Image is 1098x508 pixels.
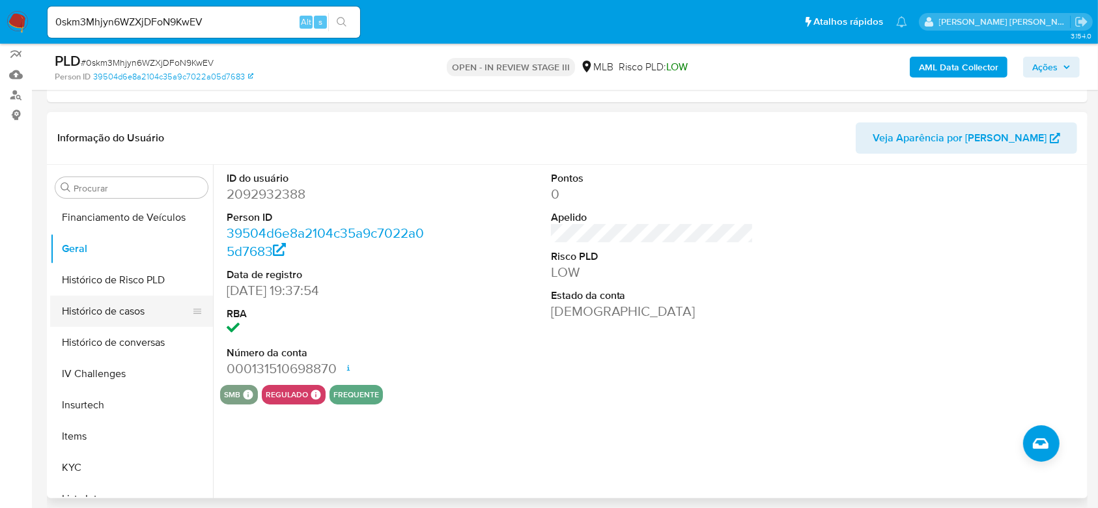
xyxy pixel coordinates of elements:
[227,210,430,225] dt: Person ID
[447,58,575,76] p: OPEN - IN REVIEW STAGE III
[74,182,203,194] input: Procurar
[919,57,998,78] b: AML Data Collector
[50,264,213,296] button: Histórico de Risco PLD
[551,210,754,225] dt: Apelido
[55,50,81,71] b: PLD
[1075,15,1088,29] a: Sair
[50,358,213,389] button: IV Challenges
[61,182,71,193] button: Procurar
[551,171,754,186] dt: Pontos
[227,281,430,300] dd: [DATE] 19:37:54
[666,59,688,74] span: LOW
[551,185,754,203] dd: 0
[551,263,754,281] dd: LOW
[50,452,213,483] button: KYC
[896,16,907,27] a: Notificações
[57,132,164,145] h1: Informação do Usuário
[50,296,203,327] button: Histórico de casos
[301,16,311,28] span: Alt
[93,71,253,83] a: 39504d6e8a2104c35a9c7022a05d7683
[551,249,754,264] dt: Risco PLD
[813,15,883,29] span: Atalhos rápidos
[551,302,754,320] dd: [DEMOGRAPHIC_DATA]
[939,16,1071,28] p: andrea.asantos@mercadopago.com.br
[873,122,1047,154] span: Veja Aparência por [PERSON_NAME]
[227,346,430,360] dt: Número da conta
[227,185,430,203] dd: 2092932388
[333,392,379,397] button: frequente
[50,202,213,233] button: Financiamento de Veículos
[50,421,213,452] button: Items
[227,223,424,261] a: 39504d6e8a2104c35a9c7022a05d7683
[50,233,213,264] button: Geral
[227,360,430,378] dd: 000131510698870
[1071,31,1091,41] span: 3.154.0
[227,307,430,321] dt: RBA
[328,13,355,31] button: search-icon
[266,392,308,397] button: regulado
[227,268,430,282] dt: Data de registro
[910,57,1007,78] button: AML Data Collector
[551,289,754,303] dt: Estado da conta
[81,56,214,69] span: # 0skm3Mhjyn6WZXjDFoN9KwEV
[224,392,240,397] button: smb
[856,122,1077,154] button: Veja Aparência por [PERSON_NAME]
[48,14,360,31] input: Pesquise usuários ou casos...
[580,60,613,74] div: MLB
[55,71,91,83] b: Person ID
[619,60,688,74] span: Risco PLD:
[1032,57,1058,78] span: Ações
[318,16,322,28] span: s
[50,389,213,421] button: Insurtech
[227,171,430,186] dt: ID do usuário
[1023,57,1080,78] button: Ações
[50,327,213,358] button: Histórico de conversas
